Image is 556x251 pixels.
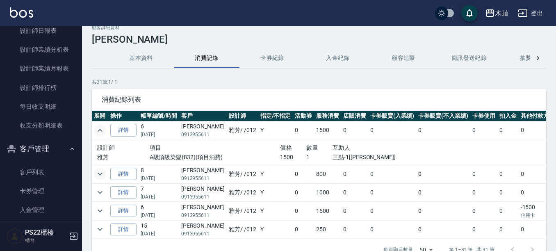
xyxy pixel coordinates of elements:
a: 卡券管理 [3,182,79,201]
td: 1500 [314,202,341,220]
button: 入金紀錄 [305,48,371,68]
button: save [461,5,478,21]
button: expand row [94,124,106,137]
td: [PERSON_NAME] [179,121,227,139]
a: 詳情 [110,168,137,180]
td: Y [258,165,293,183]
td: 0 [293,183,314,201]
td: 0 [470,121,497,139]
a: 每日收支明細 [3,97,79,116]
th: 服務消費 [314,111,341,121]
td: 6 [139,202,179,220]
div: 木屾 [495,8,508,18]
a: 詳情 [110,124,137,137]
button: 基本資料 [108,48,174,68]
a: 收支分類明細表 [3,116,79,135]
td: 0 [341,121,368,139]
td: Y [258,183,293,201]
p: 0913955611 [181,175,225,182]
td: [PERSON_NAME] [179,183,227,201]
span: 數量 [306,144,318,151]
p: [DATE] [141,212,177,219]
th: 卡券販賣(不入業績) [416,111,470,121]
p: [DATE] [141,131,177,138]
td: Y [258,121,293,139]
td: 0 [497,165,519,183]
td: 15 [139,220,179,238]
button: expand row [94,168,106,180]
button: 卡券紀錄 [239,48,305,68]
a: 設計師排行榜 [3,78,79,97]
th: 操作 [108,111,139,121]
td: 0 [368,183,417,201]
td: [PERSON_NAME] [179,202,227,220]
p: [DATE] [141,230,177,237]
a: 詳情 [110,186,137,199]
button: 木屾 [482,5,511,22]
p: 信用卡 [521,212,555,219]
th: 卡券販賣(入業績) [368,111,417,121]
button: 簡訊發送紀錄 [436,48,502,68]
td: 250 [314,220,341,238]
td: 0 [497,220,519,238]
button: 客戶管理 [3,138,79,160]
td: 0 [293,220,314,238]
td: 雅芳 / /012 [227,202,258,220]
a: 設計師業績分析表 [3,40,79,59]
span: 價格 [280,144,292,151]
td: 0 [470,165,497,183]
td: 0 [368,220,417,238]
td: 0 [341,165,368,183]
th: 扣入金 [497,111,519,121]
th: 帳單編號/時間 [139,111,179,121]
td: [PERSON_NAME] [179,220,227,238]
td: 0 [470,183,497,201]
td: 0 [470,220,497,238]
td: 0 [341,183,368,201]
td: 1500 [314,121,341,139]
p: [DATE] [141,193,177,201]
span: 互助人 [333,144,350,151]
td: Y [258,202,293,220]
span: 消費紀錄列表 [102,96,536,104]
h2: 顧客詳細資料 [92,25,546,30]
th: 活動券 [293,111,314,121]
img: Person [7,228,23,244]
td: 0 [416,165,470,183]
th: 店販消費 [341,111,368,121]
td: 0 [341,202,368,220]
a: 設計師業績月報表 [3,59,79,78]
p: 雅芳 [97,153,150,162]
td: 雅芳 / /012 [227,121,258,139]
button: expand row [94,205,106,217]
td: 1000 [314,183,341,201]
td: 0 [470,202,497,220]
th: 指定/不指定 [258,111,293,121]
td: 雅芳 / /012 [227,165,258,183]
td: 0 [368,202,417,220]
span: 設計師 [97,144,115,151]
p: 三點-1[[PERSON_NAME]] [333,153,411,162]
th: 展開 [92,111,108,121]
img: Logo [10,7,33,18]
a: 入金管理 [3,201,79,219]
td: 雅芳 / /012 [227,183,258,201]
a: 詳情 [110,205,137,217]
p: 共 31 筆, 1 / 1 [92,78,546,86]
p: 0913955611 [181,212,225,219]
td: 0 [497,183,519,201]
a: 客戶列表 [3,163,79,182]
td: 0 [497,202,519,220]
p: [DATE] [141,175,177,182]
th: 設計師 [227,111,258,121]
h3: [PERSON_NAME] [92,34,546,45]
td: 800 [314,165,341,183]
th: 客戶 [179,111,227,121]
td: 0 [368,165,417,183]
button: 登出 [515,6,546,21]
td: [PERSON_NAME] [179,165,227,183]
td: 0 [293,202,314,220]
td: 雅芳 / /012 [227,220,258,238]
th: 卡券使用 [470,111,497,121]
h5: PS22櫃檯 [25,228,67,237]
